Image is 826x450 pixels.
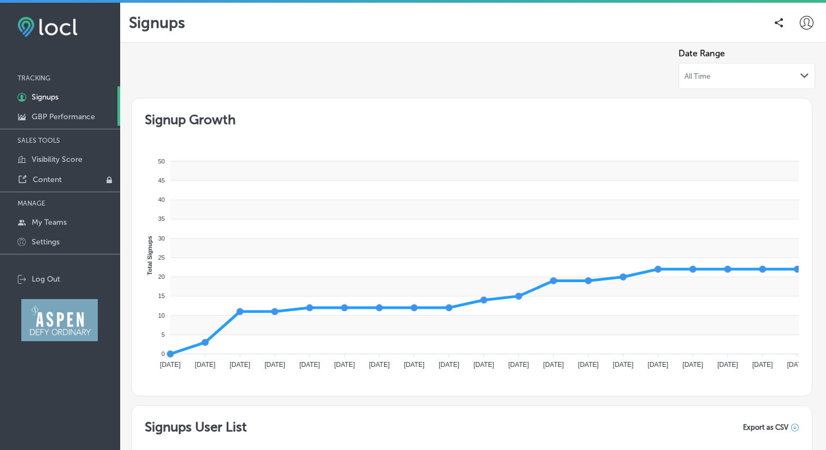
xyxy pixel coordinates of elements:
[229,361,250,369] tspan: [DATE]
[32,112,95,121] p: GBP Performance
[145,112,799,127] h2: Signup Growth
[162,331,165,338] tspan: 5
[404,361,424,369] tspan: [DATE]
[743,423,788,431] span: Export as CSV
[158,196,164,203] tspan: 40
[369,361,390,369] tspan: [DATE]
[543,361,564,369] tspan: [DATE]
[32,218,67,227] p: My Teams
[787,361,808,369] tspan: [DATE]
[685,72,710,80] span: All Time
[334,361,355,369] tspan: [DATE]
[578,361,599,369] tspan: [DATE]
[613,361,634,369] tspan: [DATE]
[439,361,459,369] tspan: [DATE]
[32,155,82,164] p: Visibility Score
[678,48,815,59] label: Date Range
[158,158,164,165] tspan: 50
[158,235,164,242] tspan: 30
[648,361,669,369] tspan: [DATE]
[158,254,164,261] tspan: 25
[32,92,58,102] p: Signups
[146,236,153,275] text: Total Signups
[32,274,60,284] p: Log Out
[264,361,285,369] tspan: [DATE]
[33,175,62,184] p: Content
[299,361,320,369] tspan: [DATE]
[32,237,60,247] p: Settings
[474,361,494,369] tspan: [DATE]
[158,312,164,319] tspan: 10
[752,361,773,369] tspan: [DATE]
[21,299,98,341] img: Aspen
[717,361,738,369] tspan: [DATE]
[509,361,529,369] tspan: [DATE]
[145,419,247,435] h2: Signups User List
[195,361,216,369] tspan: [DATE]
[17,17,78,37] img: fda3e92497d09a02dc62c9cd864e3231.png
[158,177,164,184] tspan: 45
[682,361,703,369] tspan: [DATE]
[129,14,185,32] p: Signups
[158,215,164,222] tspan: 35
[160,361,181,369] tspan: [DATE]
[158,273,164,280] tspan: 20
[162,350,165,357] tspan: 0
[158,293,164,299] tspan: 15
